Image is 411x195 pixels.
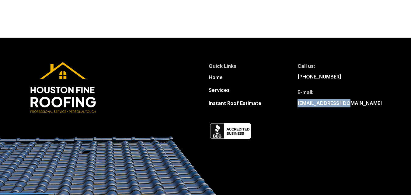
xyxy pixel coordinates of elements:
p: [PHONE_NUMBER] [298,73,341,81]
p: Quick Links [209,62,236,70]
p: [EMAIL_ADDRESS][DOMAIN_NAME] [298,99,382,107]
p: E-mail: [298,88,313,96]
a: Instant Roof Estimate [209,99,261,107]
a: Services [209,86,230,94]
a: Home [209,73,223,82]
p: Call us: [298,62,315,70]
